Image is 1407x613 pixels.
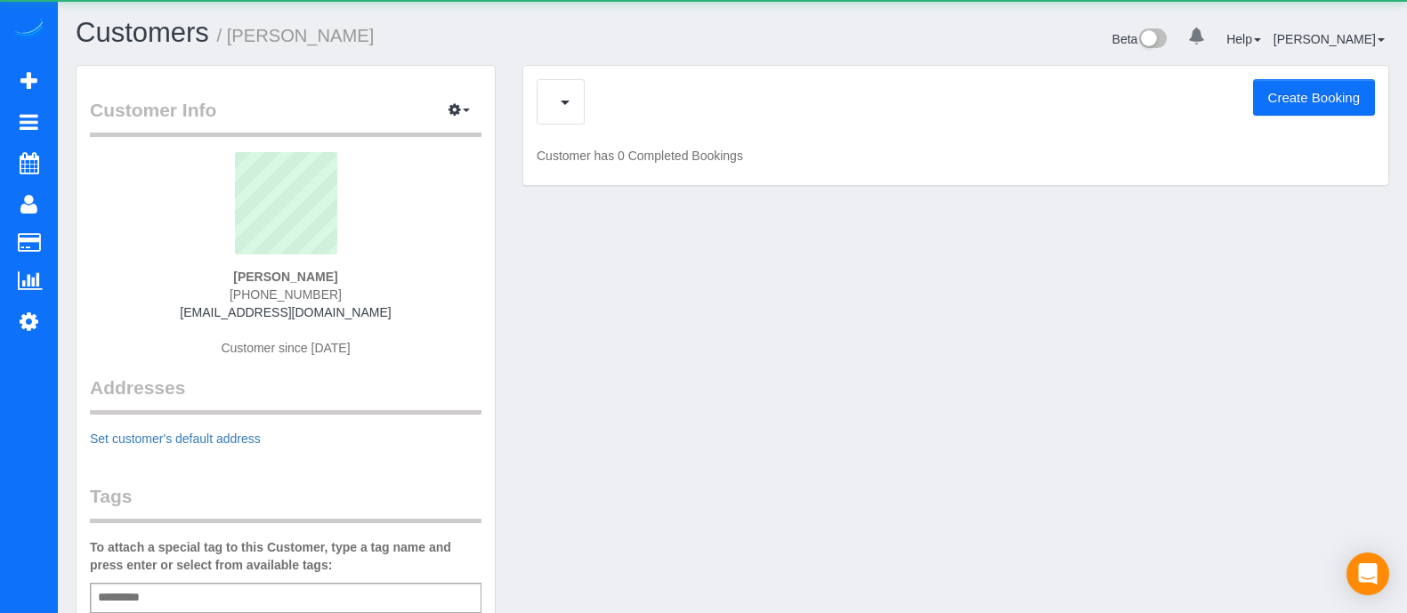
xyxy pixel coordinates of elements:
div: Open Intercom Messenger [1346,553,1389,595]
label: To attach a special tag to this Customer, type a tag name and press enter or select from availabl... [90,538,481,574]
a: Help [1226,32,1261,46]
img: Automaid Logo [11,18,46,43]
p: Customer has 0 Completed Bookings [537,147,1375,165]
a: Beta [1112,32,1168,46]
span: Customer since [DATE] [221,341,350,355]
a: Set customer's default address [90,432,261,446]
small: / [PERSON_NAME] [217,26,375,45]
a: Customers [76,17,209,48]
legend: Tags [90,483,481,523]
a: [EMAIL_ADDRESS][DOMAIN_NAME] [180,305,391,319]
img: New interface [1137,28,1167,52]
button: Create Booking [1253,79,1375,117]
strong: [PERSON_NAME] [233,270,337,284]
span: [PHONE_NUMBER] [230,287,342,302]
legend: Customer Info [90,97,481,137]
a: [PERSON_NAME] [1274,32,1385,46]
